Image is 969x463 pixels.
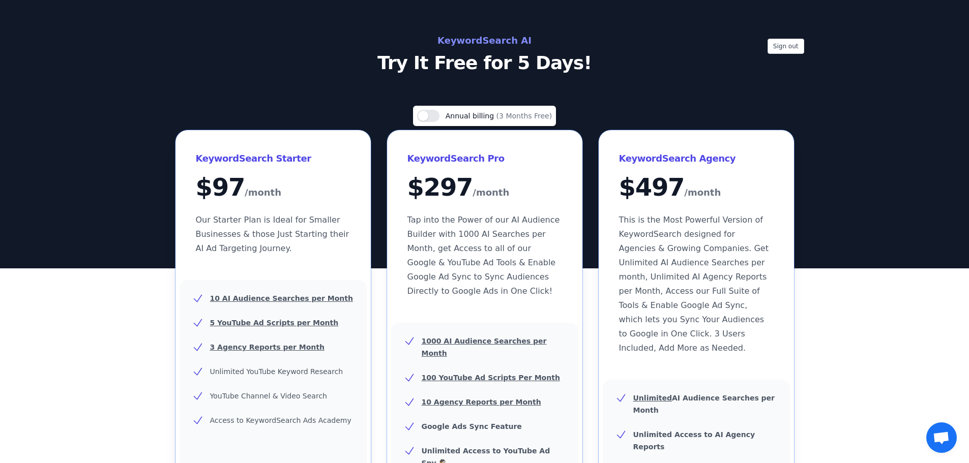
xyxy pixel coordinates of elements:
h3: KeywordSearch Starter [196,150,350,167]
u: 10 Agency Reports per Month [422,398,541,406]
span: Annual billing [446,112,496,120]
div: $ 97 [196,175,350,201]
u: 10 AI Audience Searches per Month [210,294,353,302]
span: /month [473,184,509,201]
div: Open chat [926,422,957,453]
span: (3 Months Free) [496,112,552,120]
button: Sign out [768,39,804,54]
u: 100 YouTube Ad Scripts Per Month [422,374,560,382]
span: /month [684,184,721,201]
u: 5 YouTube Ad Scripts per Month [210,319,339,327]
h3: KeywordSearch Agency [619,150,774,167]
p: Try It Free for 5 Days! [257,53,713,73]
span: Unlimited YouTube Keyword Research [210,367,343,376]
u: Unlimited [633,394,672,402]
span: Tap into the Power of our AI Audience Builder with 1000 AI Searches per Month, get Access to all ... [407,215,560,296]
div: $ 497 [619,175,774,201]
u: 1000 AI Audience Searches per Month [422,337,547,357]
h2: KeywordSearch AI [257,33,713,49]
h3: KeywordSearch Pro [407,150,562,167]
span: YouTube Channel & Video Search [210,392,327,400]
div: $ 297 [407,175,562,201]
b: Unlimited Access to AI Agency Reports [633,430,755,451]
span: Our Starter Plan is Ideal for Smaller Businesses & those Just Starting their AI Ad Targeting Jour... [196,215,349,253]
b: AI Audience Searches per Month [633,394,775,414]
span: Access to KeywordSearch Ads Academy [210,416,351,424]
b: Google Ads Sync Feature [422,422,522,430]
span: /month [245,184,281,201]
span: This is the Most Powerful Version of KeywordSearch designed for Agencies & Growing Companies. Get... [619,215,769,353]
u: 3 Agency Reports per Month [210,343,325,351]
